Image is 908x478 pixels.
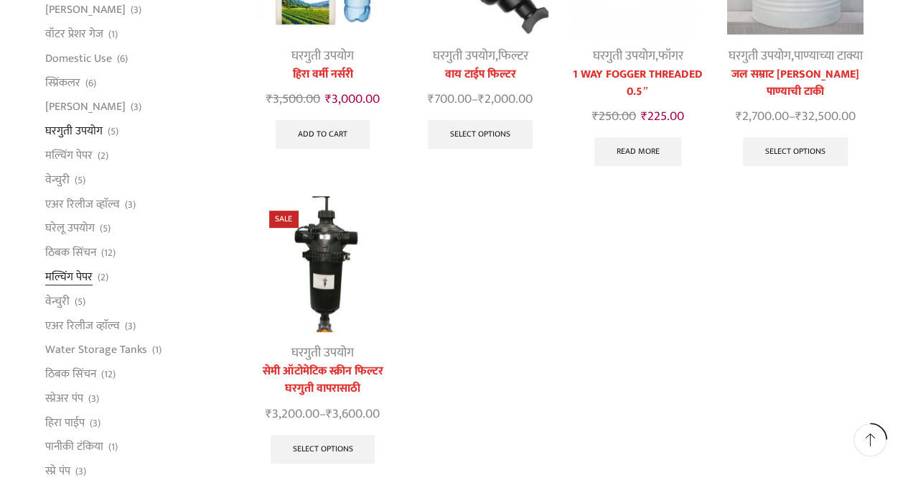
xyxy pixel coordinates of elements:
[428,120,533,149] a: Select options for “वाय टाईप फिल्टर”
[98,270,108,285] span: (2)
[276,120,370,149] a: Add to cart: “हिरा वर्मी नर्सरी”
[735,106,741,127] span: ₹
[266,403,272,425] span: ₹
[478,88,533,110] bdi: 2,000.00
[326,403,332,425] span: ₹
[412,90,548,109] span: –
[88,392,99,406] span: (3)
[98,149,108,163] span: (2)
[570,47,706,66] div: ,
[125,319,136,334] span: (3)
[45,241,96,265] a: ठिबक सिंचन
[255,66,390,83] a: हिरा वर्मी नर्सरी
[412,66,548,83] a: वाय टाईप फिल्टर
[291,342,354,364] a: घरगुती उपयोग
[266,403,319,425] bdi: 3,200.00
[325,88,380,110] bdi: 3,000.00
[45,70,80,95] a: स्प्रिंकलर
[100,221,111,236] span: (5)
[45,362,96,387] a: ठिबक सिंचन
[291,45,354,67] a: घरगुती उपयोग
[428,88,472,110] bdi: 700.00
[75,173,85,188] span: (5)
[266,88,320,110] bdi: 3,500.00
[428,88,434,110] span: ₹
[735,106,788,127] bdi: 2,700.00
[271,435,375,464] a: Select options for “सेमी ऑटोमेटिक स्क्रीन फिल्टर घरगुती वापरासाठी”
[117,52,128,66] span: (6)
[45,338,147,362] a: Water Storage Tanks
[45,386,83,410] a: स्प्रेअर पंप
[45,119,103,144] a: घरगुती उपयोग
[498,45,528,67] a: फिल्टर
[592,45,655,67] a: घरगुती उपयोग
[727,107,863,127] span: –
[101,246,116,260] span: (12)
[131,100,141,114] span: (3)
[45,216,95,241] a: घरेलू उपयोग
[326,403,380,425] bdi: 3,600.00
[591,106,598,127] span: ₹
[75,295,85,309] span: (5)
[108,124,118,139] span: (5)
[45,167,70,192] a: वेन्चुरी
[478,88,485,110] span: ₹
[255,405,390,424] span: –
[727,66,863,101] a: जल सम्राट [PERSON_NAME] पाण्याची टाकी
[125,198,136,212] span: (3)
[45,46,112,70] a: Domestic Use
[412,47,548,66] div: ,
[640,106,683,127] bdi: 225.00
[266,88,273,110] span: ₹
[657,45,683,67] a: फॉगर
[728,45,790,67] a: घरगुती उपयोग
[45,289,70,313] a: वेन्चुरी
[45,410,85,435] a: हिरा पाईप
[640,106,647,127] span: ₹
[45,22,103,47] a: वॉटर प्रेशर गेज
[795,106,855,127] bdi: 32,500.00
[255,363,390,397] a: सेमी ऑटोमेटिक स्क्रीन फिल्टर घरगुती वापरासाठी
[108,27,118,42] span: (1)
[45,435,103,459] a: पानीकी टंकिया
[45,265,93,289] a: मल्चिंग पेपर
[45,192,120,216] a: एअर रिलीज व्हाॅल्व
[45,313,120,338] a: एअर रिलीज व्हाॅल्व
[131,3,141,17] span: (3)
[45,95,126,119] a: [PERSON_NAME]
[793,45,862,67] a: पाण्याच्या टाक्या
[45,144,93,168] a: मल्चिंग पेपर
[433,45,495,67] a: घरगुती उपयोग
[743,137,848,166] a: Select options for “जल सम्राट फॉमवाली पाण्याची टाकी”
[591,106,635,127] bdi: 250.00
[269,211,298,227] span: Sale
[727,47,863,66] div: ,
[152,343,162,357] span: (1)
[90,416,100,431] span: (3)
[255,196,390,332] img: Semi Automatic Screen Filter DU
[325,88,332,110] span: ₹
[101,367,116,382] span: (12)
[594,137,682,166] a: Read more about “1 WAY FOGGER THREADED 0.5"”
[795,106,801,127] span: ₹
[108,440,118,454] span: (1)
[85,76,96,91] span: (6)
[570,66,706,101] a: 1 WAY FOGGER THREADED 0.5″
